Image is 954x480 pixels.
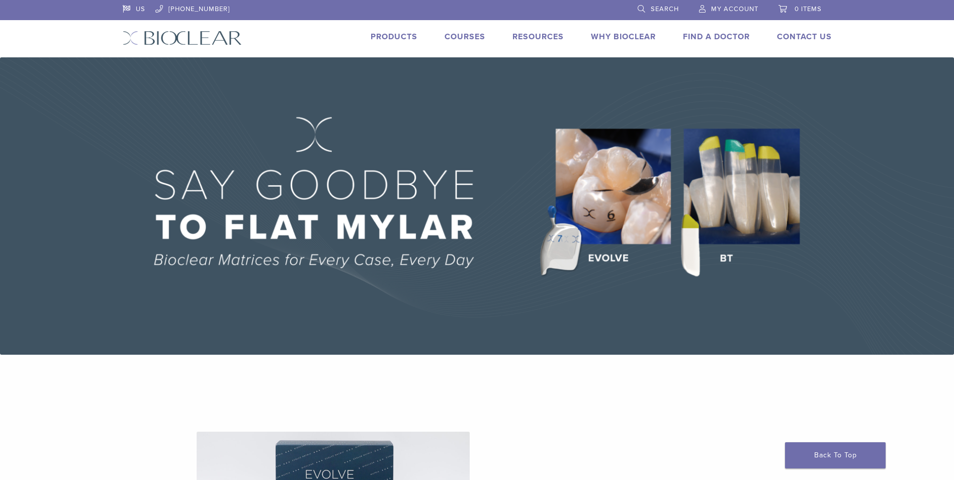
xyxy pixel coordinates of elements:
[711,5,758,13] span: My Account
[123,31,242,45] img: Bioclear
[591,32,656,42] a: Why Bioclear
[445,32,485,42] a: Courses
[795,5,822,13] span: 0 items
[651,5,679,13] span: Search
[683,32,750,42] a: Find A Doctor
[785,442,886,468] a: Back To Top
[777,32,832,42] a: Contact Us
[371,32,417,42] a: Products
[512,32,564,42] a: Resources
